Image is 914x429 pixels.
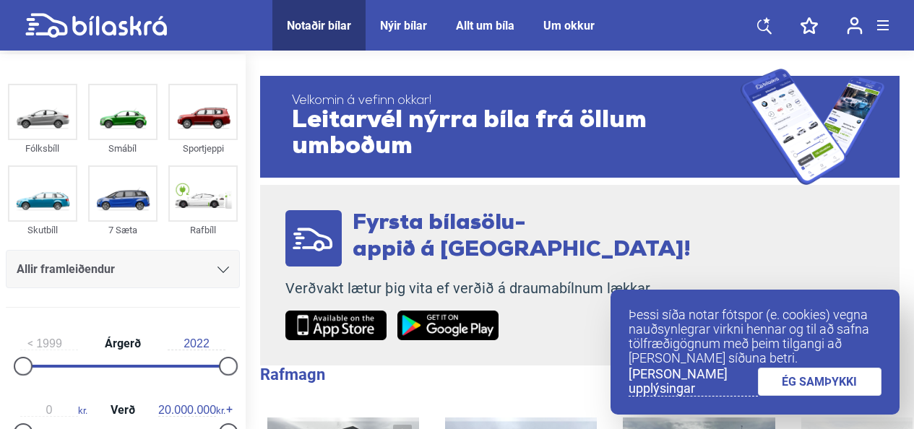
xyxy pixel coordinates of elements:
span: Verð [107,404,139,416]
span: kr. [158,404,225,417]
a: ÉG SAMÞYKKI [758,368,882,396]
a: Allt um bíla [456,19,514,32]
b: Rafmagn [260,365,325,383]
p: Verðvakt lætur þig vita ef verðið á draumabílnum lækkar. [285,279,691,298]
p: Þessi síða notar fótspor (e. cookies) vegna nauðsynlegrar virkni hennar og til að safna tölfræðig... [629,308,881,365]
div: Rafbíll [168,222,238,238]
a: Velkomin á vefinn okkar!Leitarvél nýrra bíla frá öllum umboðum [260,69,900,185]
a: Notaðir bílar [287,19,351,32]
span: kr. [20,404,87,417]
a: [PERSON_NAME] upplýsingar [629,367,758,396]
div: Smábíl [88,140,158,157]
span: Allir framleiðendur [17,259,115,279]
div: 7 Sæta [88,222,158,238]
img: user-login.svg [847,17,863,35]
a: Um okkur [543,19,595,32]
div: Sportjeppi [168,140,238,157]
div: Skutbíll [8,222,77,238]
a: Nýir bílar [380,19,427,32]
span: Leitarvél nýrra bíla frá öllum umboðum [292,108,741,160]
span: Árgerð [101,338,145,350]
div: Fólksbíll [8,140,77,157]
span: Velkomin á vefinn okkar! [292,94,741,108]
span: Fyrsta bílasölu- appið á [GEOGRAPHIC_DATA]! [353,212,691,261]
